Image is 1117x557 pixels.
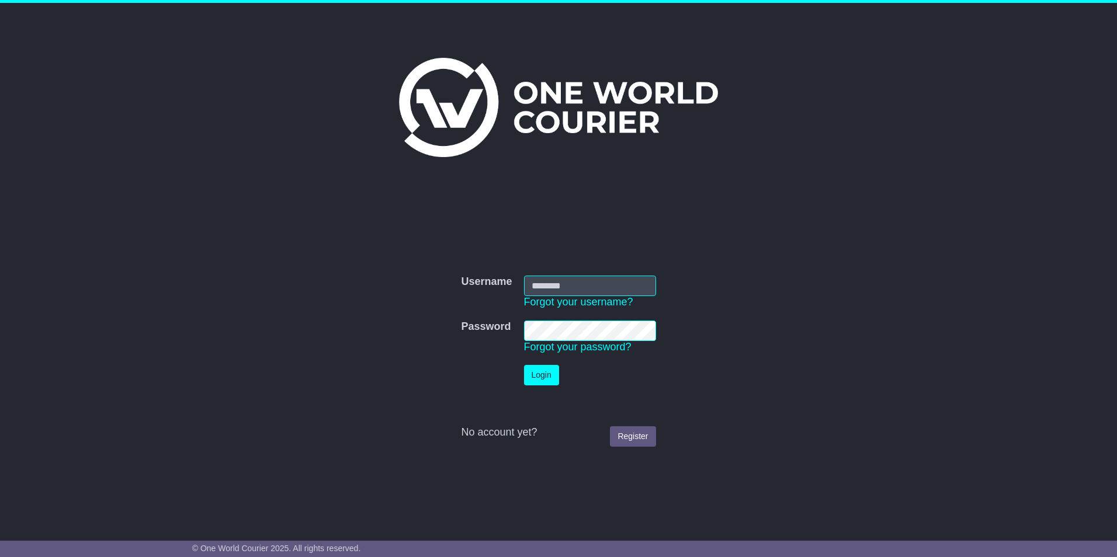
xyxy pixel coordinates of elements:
label: Password [461,321,511,333]
img: One World [399,58,718,157]
button: Login [524,365,559,385]
a: Forgot your username? [524,296,633,308]
span: © One World Courier 2025. All rights reserved. [192,544,361,553]
div: No account yet? [461,426,655,439]
a: Forgot your password? [524,341,632,353]
label: Username [461,276,512,288]
a: Register [610,426,655,447]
